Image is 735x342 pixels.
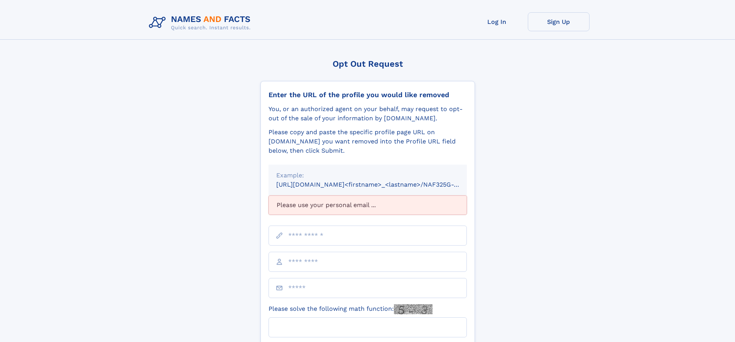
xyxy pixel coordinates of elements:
label: Please solve the following math function: [269,304,433,314]
div: Please copy and paste the specific profile page URL on [DOMAIN_NAME] you want removed into the Pr... [269,128,467,155]
div: Opt Out Request [260,59,475,69]
div: Enter the URL of the profile you would like removed [269,91,467,99]
div: Please use your personal email ... [269,195,467,215]
a: Log In [466,12,528,31]
img: Logo Names and Facts [146,12,257,33]
div: You, or an authorized agent on your behalf, may request to opt-out of the sale of your informatio... [269,104,467,123]
a: Sign Up [528,12,590,31]
small: [URL][DOMAIN_NAME]<firstname>_<lastname>/NAF325G-xxxxxxxx [276,181,482,188]
div: Example: [276,171,459,180]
